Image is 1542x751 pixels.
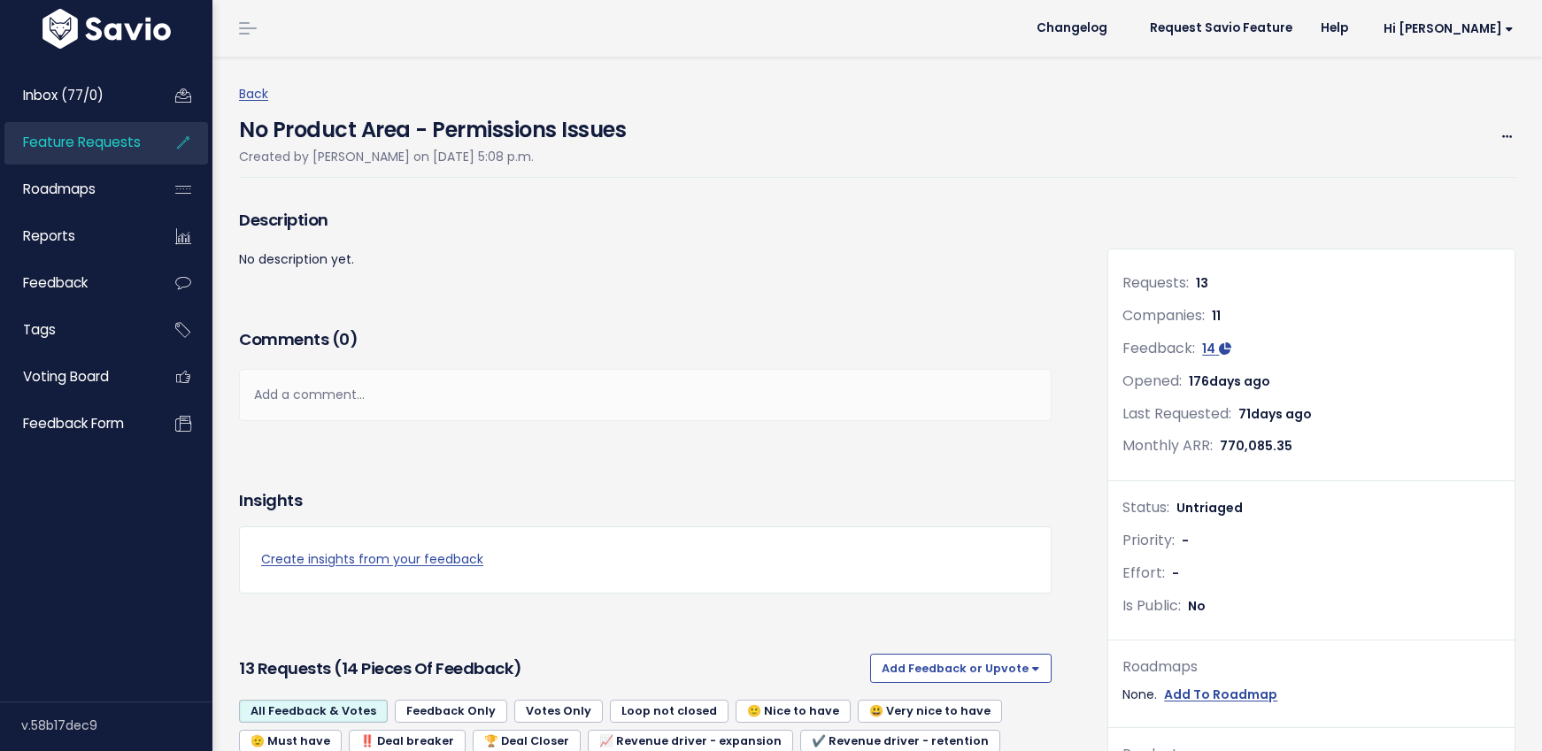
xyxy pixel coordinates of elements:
[4,216,147,257] a: Reports
[1196,274,1208,292] span: 13
[4,403,147,444] a: Feedback form
[1209,372,1270,390] span: days ago
[870,654,1052,682] button: Add Feedback or Upvote
[4,310,147,350] a: Tags
[1307,15,1362,42] a: Help
[339,328,350,350] span: 0
[261,548,1029,571] a: Create insights from your feedback
[4,356,147,397] a: Voting Board
[239,700,388,723] a: All Feedback & Votes
[23,320,56,339] span: Tags
[239,148,534,165] span: Created by [PERSON_NAME] on [DATE] 5:08 p.m.
[1251,405,1312,423] span: days ago
[38,9,175,49] img: logo-white.9d6f32f41409.svg
[1122,563,1165,583] span: Effort:
[23,180,96,198] span: Roadmaps
[239,249,1052,271] p: No description yet.
[239,327,1052,352] h3: Comments ( )
[239,488,302,513] h3: Insights
[1384,22,1514,35] span: Hi [PERSON_NAME]
[239,105,626,146] h4: No Product Area - Permissions Issues
[21,702,212,748] div: v.58b17dec9
[23,226,75,245] span: Reports
[1122,272,1189,293] span: Requests:
[4,122,147,163] a: Feature Requests
[610,700,729,723] a: Loop not closed
[23,133,141,151] span: Feature Requests
[858,700,1002,723] a: 😃 Very nice to have
[1362,15,1528,42] a: Hi [PERSON_NAME]
[1212,307,1221,325] span: 11
[1238,405,1312,423] span: 71
[1122,403,1231,424] span: Last Requested:
[1122,530,1175,550] span: Priority:
[1189,372,1270,390] span: 176
[23,273,88,292] span: Feedback
[239,85,268,103] a: Back
[4,169,147,210] a: Roadmaps
[239,369,1052,421] div: Add a comment...
[4,263,147,303] a: Feedback
[23,414,124,433] span: Feedback form
[1037,22,1107,34] span: Changelog
[1122,595,1181,616] span: Is Public:
[736,700,851,723] a: 🙂 Nice to have
[239,656,863,681] h3: 13 Requests (14 pieces of Feedback)
[1220,437,1292,455] span: 770,085.35
[514,700,603,723] a: Votes Only
[1188,597,1206,615] span: No
[1172,564,1179,582] span: -
[1122,684,1500,706] div: None.
[1122,305,1205,326] span: Companies:
[23,86,104,104] span: Inbox (77/0)
[1182,532,1189,549] span: -
[1202,340,1231,357] a: 14
[1176,499,1243,517] span: Untriaged
[23,367,109,386] span: Voting Board
[1122,338,1195,358] span: Feedback:
[1122,655,1500,680] div: Roadmaps
[395,700,507,723] a: Feedback Only
[1136,15,1307,42] a: Request Savio Feature
[1202,340,1215,357] span: 14
[1122,497,1169,517] span: Status:
[4,75,147,116] a: Inbox (77/0)
[1164,684,1277,706] a: Add To Roadmap
[239,208,1052,233] h3: Description
[1122,371,1182,391] span: Opened:
[1122,435,1213,456] span: Monthly ARR:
